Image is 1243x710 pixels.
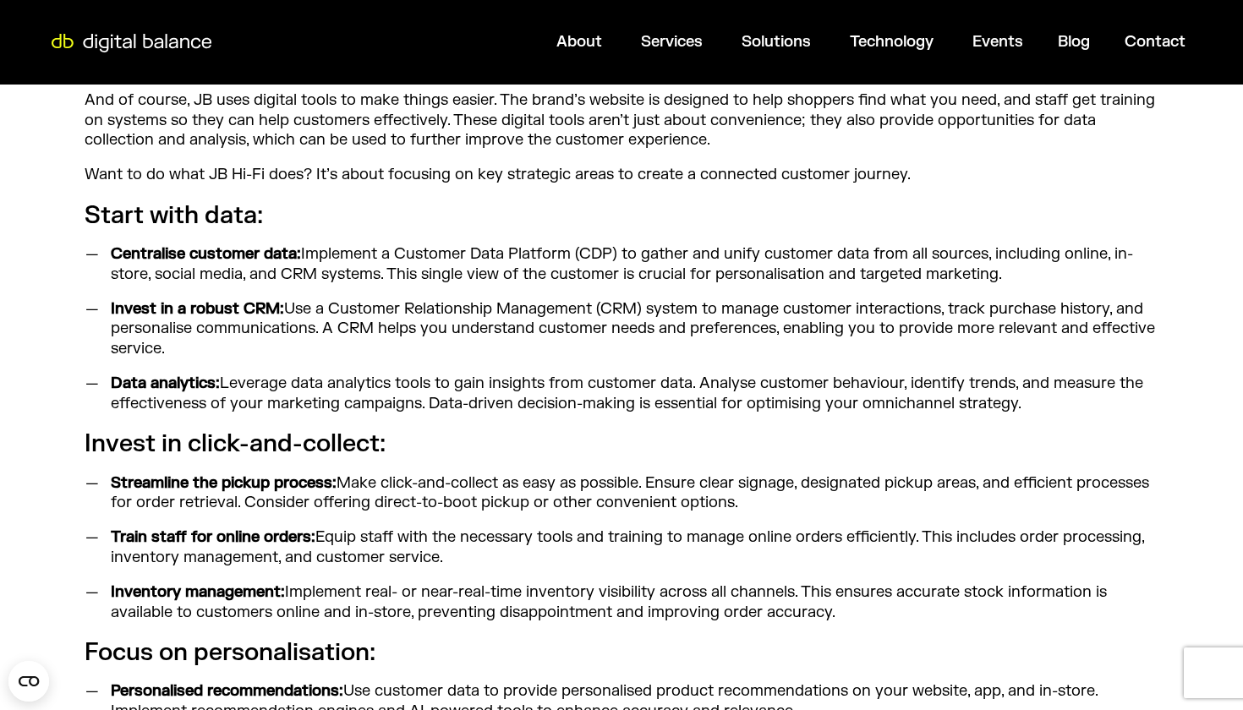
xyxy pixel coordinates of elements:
[556,32,602,52] a: About
[85,90,1158,150] p: And of course, JB uses digital tools to make things easier. The brand’s website is designed to he...
[103,299,1158,358] li: Use a Customer Relationship Management (CRM) system to manage customer interactions, track purcha...
[103,527,1158,567] li: Equip staff with the necessary tools and training to manage online orders efficiently. This inclu...
[641,32,703,52] a: Services
[85,429,1158,459] h3: Invest in click-and-collect:
[742,32,811,52] a: Solutions
[111,473,337,493] strong: Streamline the pickup process:
[85,637,1158,668] h3: Focus on personalisation:
[1058,32,1090,52] a: Blog
[111,582,285,602] strong: Inventory management:
[85,200,1158,231] h3: Start with data:
[42,34,221,52] img: Digital Balance logo
[103,582,1158,622] li: Implement real- or near-real-time inventory visibility across all channels. This ensures accurate...
[8,661,49,702] button: Open CMP widget
[111,299,284,319] strong: Invest in a robust CRM:
[103,374,1158,413] li: Leverage data analytics tools to gain insights from customer data. Analyse customer behaviour, id...
[111,374,220,393] strong: Data analytics:
[85,165,1158,184] p: Want to do what JB Hi-Fi does? It’s about focusing on key strategic areas to create a connected c...
[111,681,343,701] strong: Personalised recommendations:
[103,473,1158,513] li: Make click-and-collect as easy as possible. Ensure clear signage, designated pickup areas, and ef...
[111,244,301,264] strong: Centralise customer data:
[222,25,1199,58] div: Menu Toggle
[972,32,1023,52] a: Events
[1125,32,1186,52] a: Contact
[850,32,934,52] a: Technology
[111,527,315,547] strong: Train staff for online orders:
[222,25,1199,58] nav: Menu
[103,244,1158,284] li: Implement a Customer Data Platform (CDP) to gather and unify customer data from all sources, incl...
